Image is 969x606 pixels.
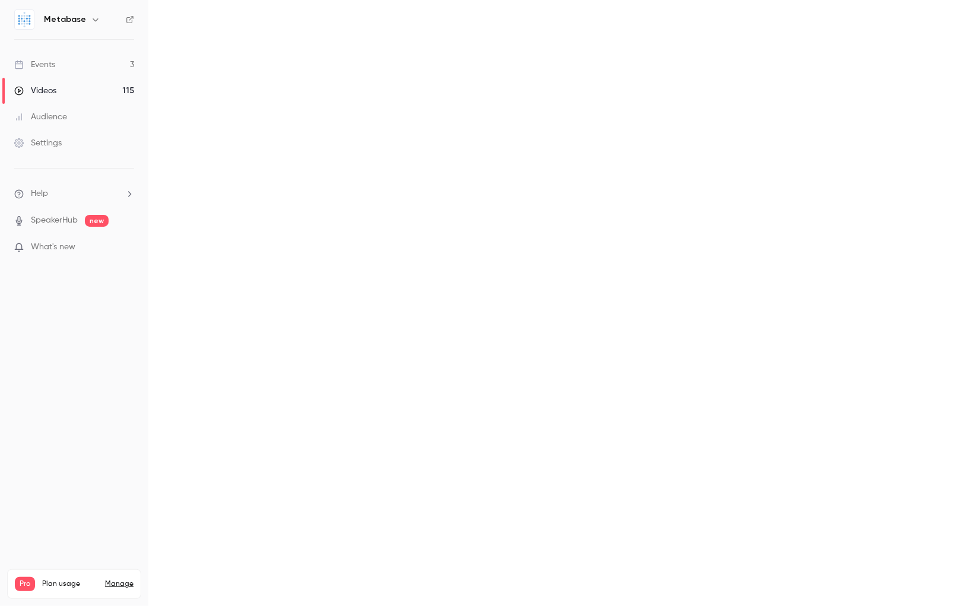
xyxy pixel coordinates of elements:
span: new [85,215,109,227]
div: Videos [14,85,56,97]
span: What's new [31,241,75,253]
img: Metabase [15,10,34,29]
div: Audience [14,111,67,123]
div: Events [14,59,55,71]
span: Help [31,188,48,200]
li: help-dropdown-opener [14,188,134,200]
a: Manage [105,579,134,589]
iframe: Noticeable Trigger [120,242,134,253]
span: Plan usage [42,579,98,589]
div: Settings [14,137,62,149]
a: SpeakerHub [31,214,78,227]
h6: Metabase [44,14,86,26]
span: Pro [15,577,35,591]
